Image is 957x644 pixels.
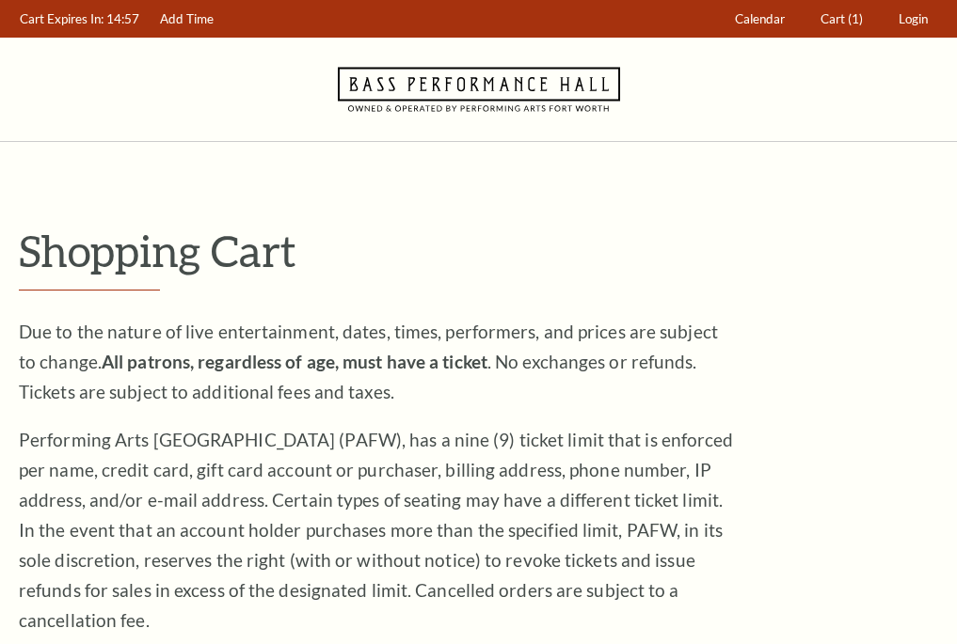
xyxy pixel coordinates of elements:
[735,11,785,26] span: Calendar
[812,1,872,38] a: Cart (1)
[19,227,938,275] p: Shopping Cart
[821,11,845,26] span: Cart
[890,1,937,38] a: Login
[152,1,223,38] a: Add Time
[19,425,734,636] p: Performing Arts [GEOGRAPHIC_DATA] (PAFW), has a nine (9) ticket limit that is enforced per name, ...
[899,11,928,26] span: Login
[20,11,104,26] span: Cart Expires In:
[726,1,794,38] a: Calendar
[19,321,718,402] span: Due to the nature of live entertainment, dates, times, performers, and prices are subject to chan...
[848,11,863,26] span: (1)
[106,11,139,26] span: 14:57
[102,351,487,372] strong: All patrons, regardless of age, must have a ticket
